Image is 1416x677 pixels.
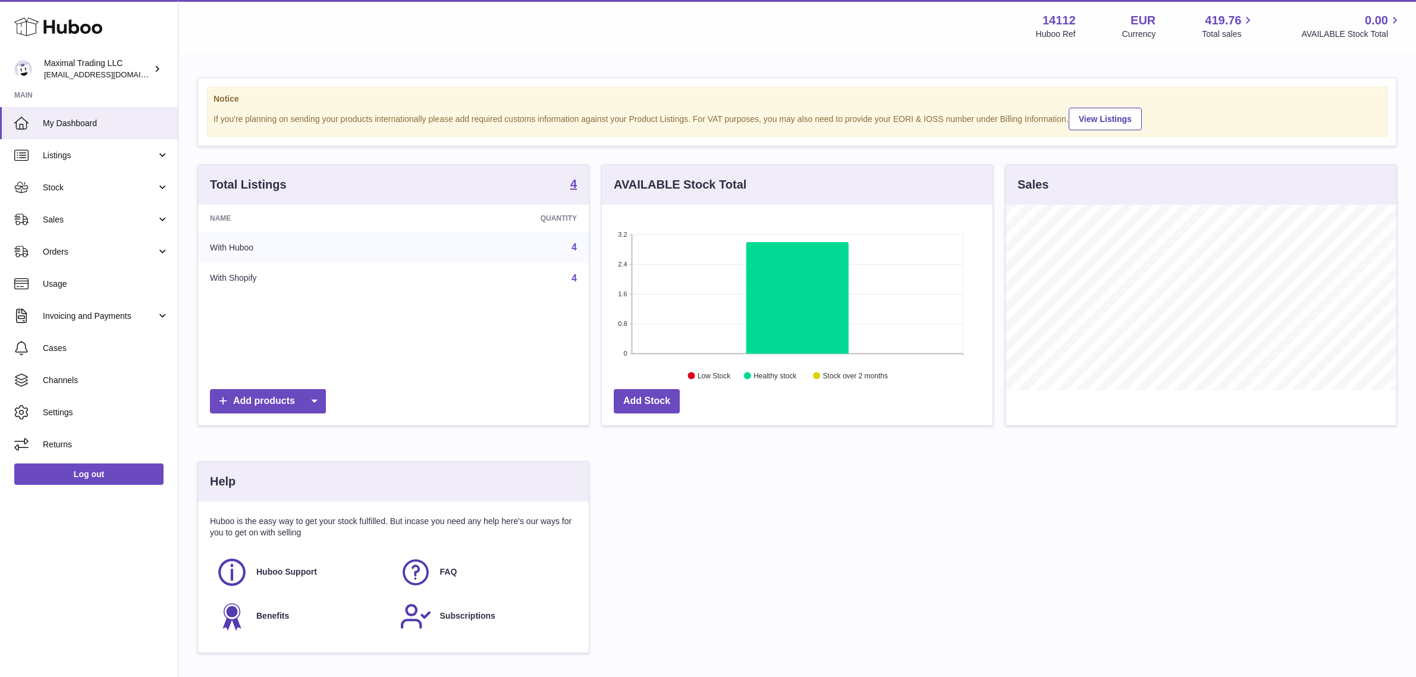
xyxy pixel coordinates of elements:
[210,389,326,413] a: Add products
[43,182,156,193] span: Stock
[198,232,409,263] td: With Huboo
[1202,29,1255,40] span: Total sales
[618,320,627,327] text: 0.8
[614,389,680,413] a: Add Stock
[210,474,236,490] h3: Help
[1301,12,1402,40] a: 0.00 AVAILABLE Stock Total
[409,205,589,232] th: Quantity
[216,556,388,588] a: Huboo Support
[198,263,409,294] td: With Shopify
[44,58,151,80] div: Maximal Trading LLC
[1202,12,1255,40] a: 419.76 Total sales
[618,231,627,238] text: 3.2
[572,273,577,283] a: 4
[210,516,577,538] p: Huboo is the easy way to get your stock fulfilled. But incase you need any help here's our ways f...
[43,214,156,225] span: Sales
[44,70,175,79] span: [EMAIL_ADDRESS][DOMAIN_NAME]
[216,600,388,632] a: Benefits
[618,290,627,297] text: 1.6
[14,463,164,485] a: Log out
[43,118,169,129] span: My Dashboard
[570,178,577,192] a: 4
[440,610,495,622] span: Subscriptions
[400,556,572,588] a: FAQ
[1069,108,1142,130] a: View Listings
[43,439,169,450] span: Returns
[400,600,572,632] a: Subscriptions
[1131,12,1156,29] strong: EUR
[823,372,888,380] text: Stock over 2 months
[14,60,32,78] img: internalAdmin-14112@internal.huboo.com
[198,205,409,232] th: Name
[572,242,577,252] a: 4
[214,93,1381,105] strong: Notice
[623,350,627,357] text: 0
[1205,12,1241,29] span: 419.76
[614,177,746,193] h3: AVAILABLE Stock Total
[43,246,156,258] span: Orders
[1122,29,1156,40] div: Currency
[1018,177,1048,193] h3: Sales
[43,311,156,322] span: Invoicing and Payments
[43,407,169,418] span: Settings
[43,150,156,161] span: Listings
[43,375,169,386] span: Channels
[618,261,627,268] text: 2.4
[440,566,457,578] span: FAQ
[256,566,317,578] span: Huboo Support
[43,278,169,290] span: Usage
[1301,29,1402,40] span: AVAILABLE Stock Total
[214,106,1381,130] div: If you're planning on sending your products internationally please add required customs informati...
[1036,29,1076,40] div: Huboo Ref
[1043,12,1076,29] strong: 14112
[43,343,169,354] span: Cases
[570,178,577,190] strong: 4
[753,372,797,380] text: Healthy stock
[698,372,731,380] text: Low Stock
[256,610,289,622] span: Benefits
[210,177,287,193] h3: Total Listings
[1365,12,1388,29] span: 0.00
